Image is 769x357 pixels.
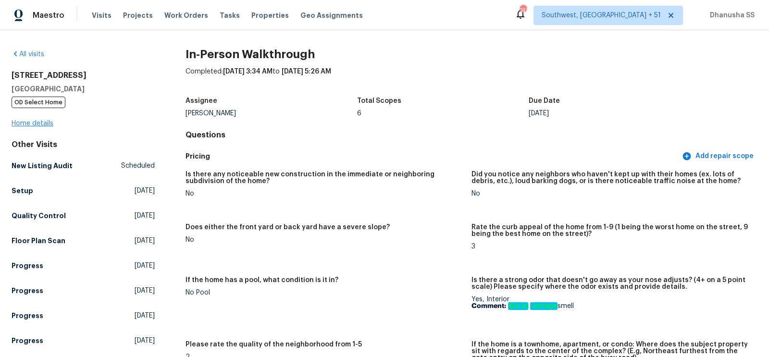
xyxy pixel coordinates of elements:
div: 749 [520,6,526,15]
div: No [186,190,464,197]
div: Completed: to [186,67,757,92]
h4: Questions [186,130,757,140]
h5: Does either the front yard or back yard have a severe slope? [186,224,390,231]
h5: New Listing Audit [12,161,73,171]
span: Add repair scope [684,150,754,162]
button: Add repair scope [680,148,757,165]
h5: Rate the curb appeal of the home from 1-9 (1 being the worst home on the street, 9 being the best... [471,224,750,237]
div: No Pool [186,289,464,296]
span: Southwest, [GEOGRAPHIC_DATA] + 51 [542,11,661,20]
a: All visits [12,51,44,58]
span: [DATE] [135,186,155,196]
span: Scheduled [121,161,155,171]
h5: Total Scopes [357,98,401,104]
p: smell [471,303,750,309]
a: New Listing AuditScheduled [12,157,155,174]
span: [DATE] [135,336,155,345]
span: Projects [123,11,153,20]
h5: Progress [12,261,43,271]
a: Progress[DATE] [12,282,155,299]
a: Progress[DATE] [12,332,155,349]
span: OD Select Home [12,97,65,108]
h5: Progress [12,336,43,345]
a: Home details [12,120,53,127]
span: [DATE] [135,286,155,295]
em: damage [530,302,558,310]
h5: [GEOGRAPHIC_DATA] [12,84,155,94]
h5: Floor Plan Scan [12,236,65,246]
h5: Please rate the quality of the neighborhood from 1-5 [186,341,362,348]
div: 6 [357,110,529,117]
a: Progress[DATE] [12,257,155,274]
span: Work Orders [164,11,208,20]
h5: Assignee [186,98,217,104]
h5: Is there any noticeable new construction in the immediate or neighboring subdivision of the home? [186,171,464,185]
span: Visits [92,11,112,20]
div: No [186,236,464,243]
span: [DATE] [135,311,155,320]
div: [PERSON_NAME] [186,110,357,117]
h5: Did you notice any neighbors who haven't kept up with their homes (ex. lots of debris, etc.), lou... [471,171,750,185]
em: Water [508,302,528,310]
h5: Setup [12,186,33,196]
h5: Due Date [529,98,560,104]
a: Floor Plan Scan[DATE] [12,232,155,249]
h5: Pricing [186,151,680,161]
span: Geo Assignments [300,11,363,20]
h5: Progress [12,286,43,295]
h2: In-Person Walkthrough [186,49,757,59]
b: Comment: [471,303,506,309]
a: Quality Control[DATE] [12,207,155,224]
h5: Quality Control [12,211,66,221]
span: [DATE] 5:26 AM [282,68,331,75]
div: Other Visits [12,140,155,149]
div: 3 [471,243,750,250]
span: Properties [251,11,289,20]
span: Tasks [220,12,240,19]
span: [DATE] 3:34 AM [223,68,273,75]
a: Progress[DATE] [12,307,155,324]
span: [DATE] [135,211,155,221]
h2: [STREET_ADDRESS] [12,71,155,80]
span: Maestro [33,11,64,20]
div: [DATE] [529,110,700,117]
h5: If the home has a pool, what condition is it in? [186,277,338,283]
h5: Is there a strong odor that doesn't go away as your nose adjusts? (4+ on a 5 point scale) Please ... [471,277,750,290]
span: Dhanusha SS [706,11,755,20]
div: Yes, Interior [471,296,750,309]
h5: Progress [12,311,43,320]
a: Setup[DATE] [12,182,155,199]
span: [DATE] [135,236,155,246]
span: [DATE] [135,261,155,271]
div: No [471,190,750,197]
